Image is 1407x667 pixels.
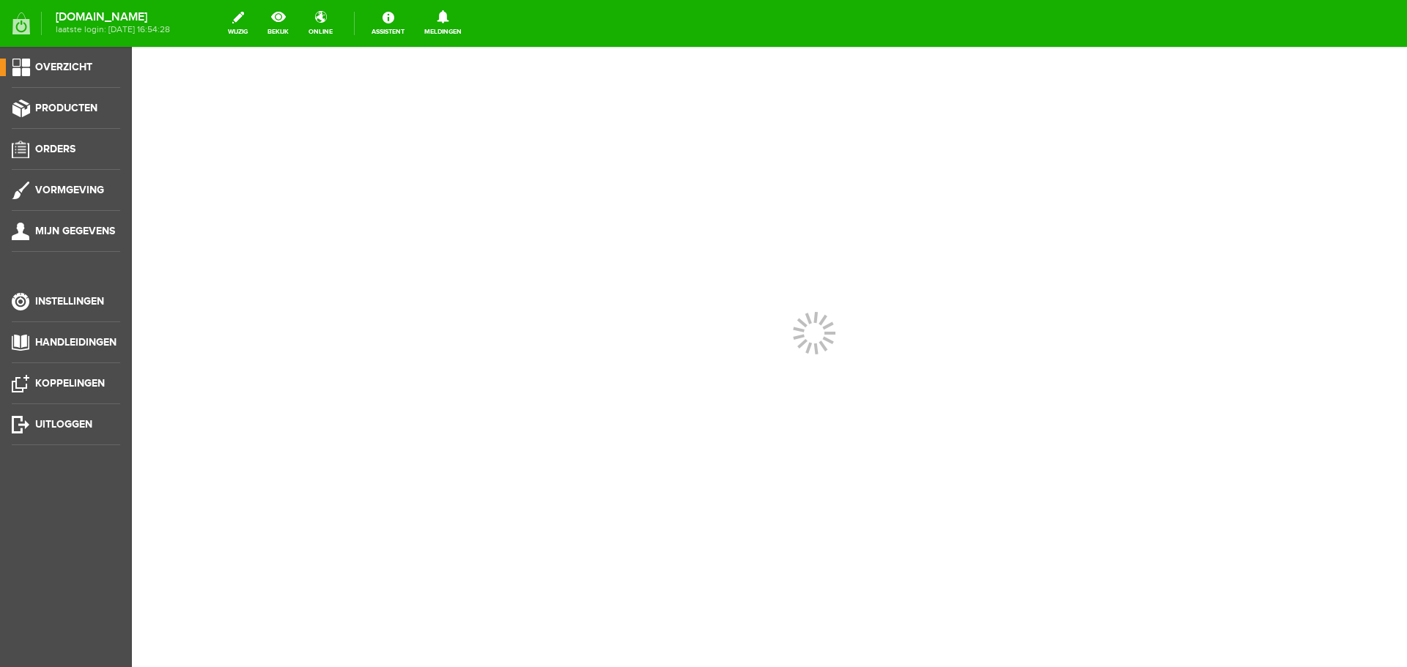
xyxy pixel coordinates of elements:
span: Koppelingen [35,377,105,390]
span: laatste login: [DATE] 16:54:28 [56,26,170,34]
strong: [DOMAIN_NAME] [56,13,170,21]
span: Uitloggen [35,418,92,431]
span: Vormgeving [35,184,104,196]
a: online [300,7,341,40]
a: bekijk [259,7,298,40]
span: Producten [35,102,97,114]
span: Orders [35,143,75,155]
a: Assistent [363,7,413,40]
span: Overzicht [35,61,92,73]
a: wijzig [219,7,256,40]
a: Meldingen [416,7,470,40]
span: Mijn gegevens [35,225,115,237]
span: Instellingen [35,295,104,308]
span: Handleidingen [35,336,117,349]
